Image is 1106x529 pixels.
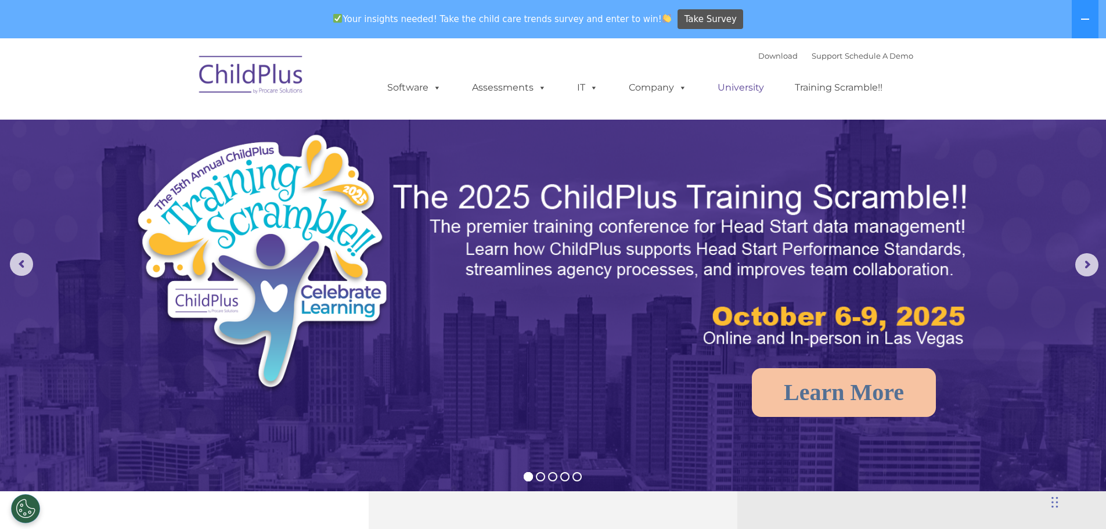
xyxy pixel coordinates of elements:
a: Software [376,76,453,99]
span: Last name [161,77,197,85]
a: Schedule A Demo [845,51,913,60]
a: Learn More [752,368,936,417]
a: Support [812,51,842,60]
a: University [706,76,776,99]
a: Take Survey [678,9,743,30]
img: 👏 [662,14,671,23]
iframe: Chat Widget [916,404,1106,529]
div: Drag [1051,485,1058,520]
span: Phone number [161,124,211,133]
span: Take Survey [685,9,737,30]
button: Cookies Settings [11,494,40,523]
a: Assessments [460,76,558,99]
img: ✅ [333,14,342,23]
a: Company [617,76,698,99]
span: Your insights needed! Take the child care trends survey and enter to win! [329,8,676,30]
img: ChildPlus by Procare Solutions [193,48,309,106]
a: IT [565,76,610,99]
font: | [758,51,913,60]
a: Download [758,51,798,60]
a: Training Scramble!! [783,76,894,99]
